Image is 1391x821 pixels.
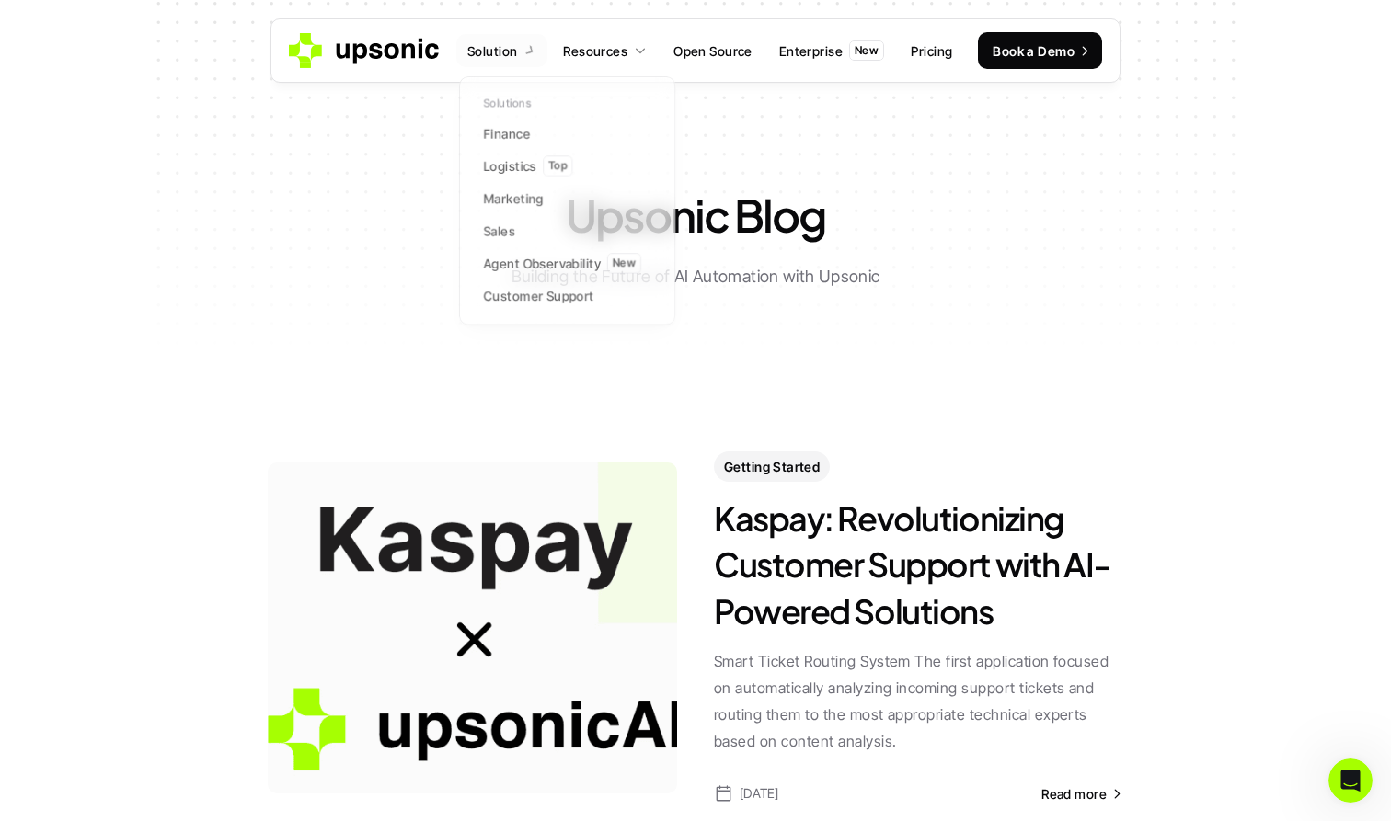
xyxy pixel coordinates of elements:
[900,34,963,67] a: Pricing
[484,188,544,208] p: Marketing
[673,41,753,61] p: Open Source
[466,264,925,291] p: Building the Future of AI Automation with Upsonic
[548,159,568,172] p: Top
[740,781,779,804] p: [DATE]
[484,124,531,143] p: Finance
[993,41,1075,61] p: Book a Demo
[714,496,1123,634] h3: Kaspay: Revolutionizing Customer Support with AI-Powered Solutions
[1328,758,1373,803] iframe: Intercom live chat
[1041,784,1107,804] p: Read more
[473,247,662,279] a: Agent ObservabilityNew
[456,34,547,67] a: Solution
[484,97,532,110] p: Solutions
[484,286,594,305] p: Customer Support
[911,41,952,61] p: Pricing
[662,34,764,67] a: Open Source
[268,462,677,793] img: kaspay
[855,44,879,57] p: New
[724,457,820,476] p: Getting Started
[484,222,515,241] p: Sales
[768,34,896,67] a: EnterpriseNew
[1041,784,1123,804] a: Read more
[374,184,1017,245] h1: Upsonic Blog
[473,214,662,246] a: Sales
[473,118,662,150] a: Finance
[467,41,517,61] p: Solution
[563,41,627,61] p: Resources
[714,648,1123,754] p: Smart Ticket Routing System The first application focused on automatically analyzing incoming sup...
[473,182,662,214] a: Marketing
[473,279,662,312] a: Customer Support
[484,254,601,273] p: Agent Observability
[714,451,1123,754] a: Getting StartedKaspay: Revolutionizing Customer Support with AI-Powered SolutionsSmart Ticket Rou...
[484,156,537,176] p: Logistics
[779,41,843,61] p: Enterprise
[473,150,662,182] a: LogisticsTop
[613,257,637,269] p: New
[978,32,1102,69] a: Book a Demo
